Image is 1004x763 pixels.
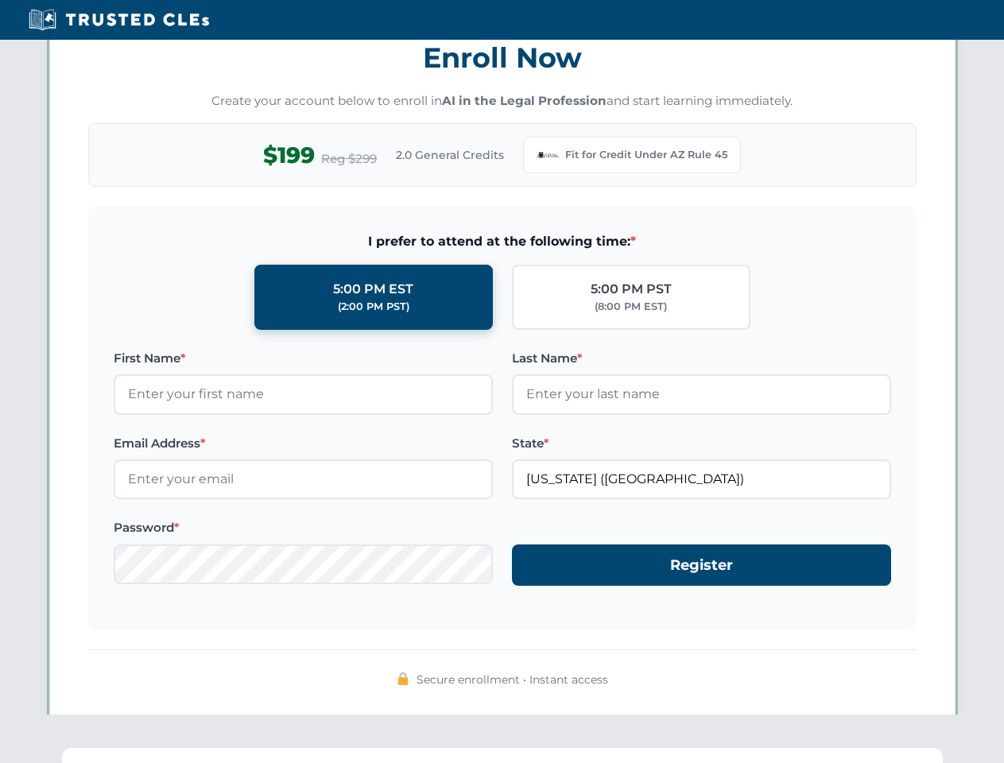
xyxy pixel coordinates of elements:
[595,299,667,315] div: (8:00 PM EST)
[396,146,504,164] span: 2.0 General Credits
[537,144,559,166] img: Arizona Bar
[512,374,891,414] input: Enter your last name
[512,349,891,368] label: Last Name
[263,137,315,173] span: $199
[114,374,493,414] input: Enter your first name
[333,279,413,300] div: 5:00 PM EST
[114,231,891,252] span: I prefer to attend at the following time:
[417,671,608,688] span: Secure enrollment • Instant access
[114,518,493,537] label: Password
[512,434,891,453] label: State
[512,544,891,587] button: Register
[591,279,672,300] div: 5:00 PM PST
[114,434,493,453] label: Email Address
[88,33,917,83] h3: Enroll Now
[512,459,891,499] input: Arizona (AZ)
[442,93,607,108] strong: AI in the Legal Profession
[114,459,493,499] input: Enter your email
[321,149,377,168] span: Reg $299
[565,147,727,163] span: Fit for Credit Under AZ Rule 45
[338,299,409,315] div: (2:00 PM PST)
[88,92,917,110] p: Create your account below to enroll in and start learning immediately.
[24,8,214,32] img: Trusted CLEs
[114,349,493,368] label: First Name
[397,672,409,685] img: 🔒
